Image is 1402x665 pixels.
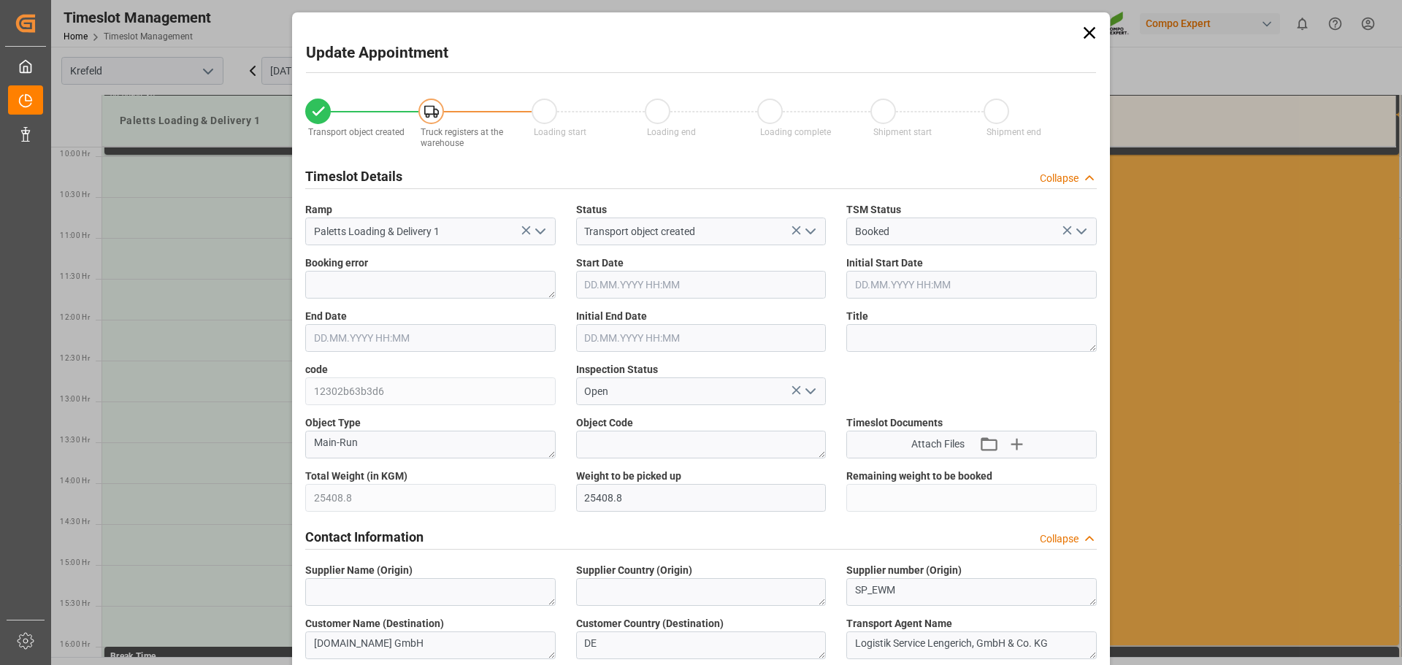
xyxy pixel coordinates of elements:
span: Transport Agent Name [846,616,952,631]
span: Supplier number (Origin) [846,563,962,578]
span: Loading start [534,127,586,137]
button: open menu [528,220,550,243]
span: Remaining weight to be booked [846,469,992,484]
div: Collapse [1040,171,1079,186]
span: Shipment end [987,127,1041,137]
span: Loading complete [760,127,831,137]
span: Transport object created [308,127,405,137]
input: DD.MM.YYYY HH:MM [305,324,556,352]
span: Customer Name (Destination) [305,616,444,631]
div: Collapse [1040,531,1079,547]
span: Initial Start Date [846,255,923,271]
span: Truck registers at the warehouse [421,127,503,148]
span: Loading end [647,127,696,137]
span: Status [576,202,607,218]
input: DD.MM.YYYY HH:MM [576,324,827,352]
input: DD.MM.YYYY HH:MM [576,271,827,299]
textarea: Logistik Service Lengerich, GmbH & Co. KG [846,631,1097,659]
span: Total Weight (in KGM) [305,469,407,484]
span: Shipment start [873,127,932,137]
span: Attach Files [911,437,965,452]
h2: Contact Information [305,527,424,547]
span: Supplier Country (Origin) [576,563,692,578]
span: Supplier Name (Origin) [305,563,413,578]
input: Type to search/select [305,218,556,245]
span: Customer Country (Destination) [576,616,724,631]
textarea: DE [576,631,827,659]
textarea: SP_EWM [846,578,1097,606]
button: open menu [799,220,821,243]
input: Type to search/select [576,218,827,245]
span: Ramp [305,202,332,218]
span: TSM Status [846,202,901,218]
span: code [305,362,328,377]
button: open menu [799,380,821,403]
span: End Date [305,309,347,324]
textarea: [DOMAIN_NAME] GmbH [305,631,556,659]
span: Initial End Date [576,309,647,324]
h2: Timeslot Details [305,166,402,186]
span: Title [846,309,868,324]
input: DD.MM.YYYY HH:MM [846,271,1097,299]
button: open menu [1069,220,1091,243]
span: Inspection Status [576,362,658,377]
span: Object Type [305,415,361,431]
textarea: Main-Run [305,431,556,458]
span: Booking error [305,255,368,271]
span: Start Date [576,255,624,271]
h2: Update Appointment [306,42,448,65]
span: Timeslot Documents [846,415,943,431]
span: Weight to be picked up [576,469,681,484]
span: Object Code [576,415,633,431]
